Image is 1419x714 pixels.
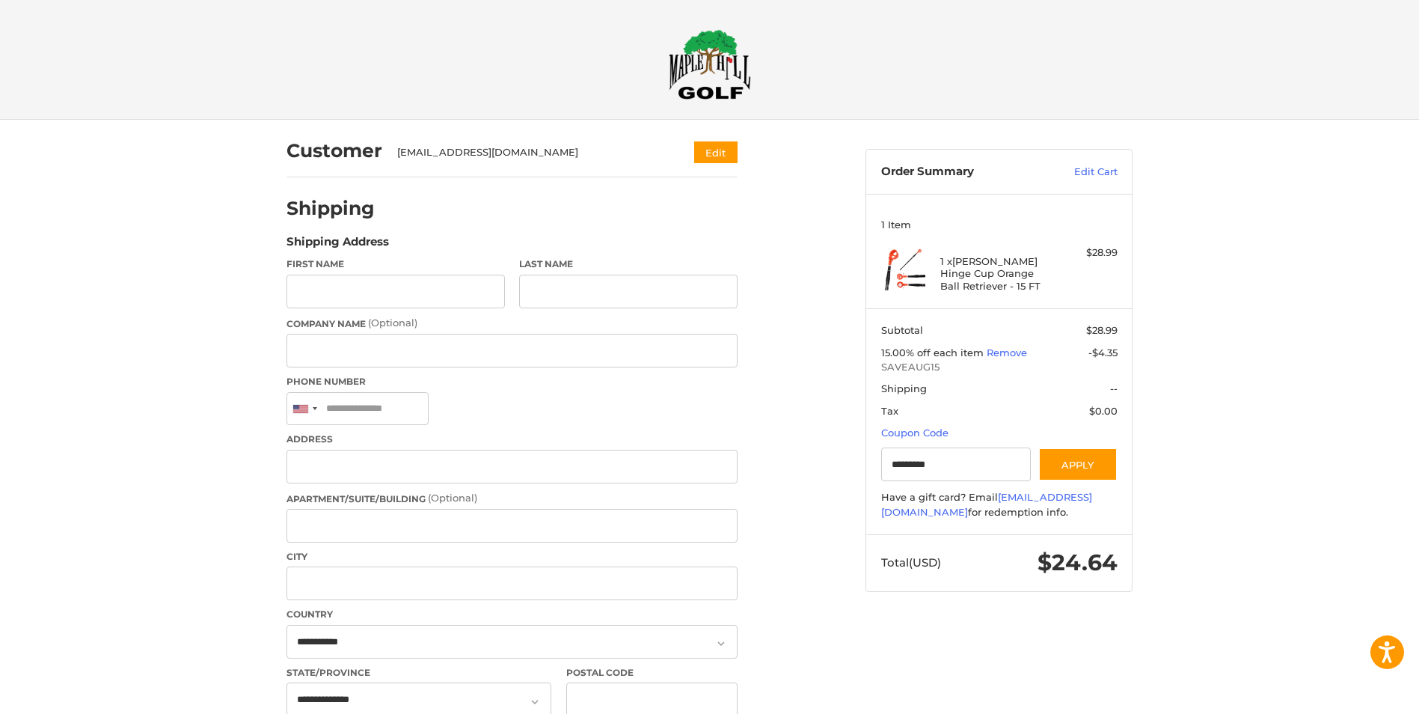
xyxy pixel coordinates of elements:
label: State/Province [286,666,551,680]
span: $24.64 [1038,549,1118,576]
button: Apply [1038,448,1118,481]
h2: Customer [286,139,382,162]
label: Company Name [286,316,738,331]
h3: Order Summary [881,165,1042,180]
label: Postal Code [566,666,738,680]
button: Edit [694,141,738,163]
input: Gift Certificate or Coupon Code [881,448,1032,481]
div: Have a gift card? Email for redemption info. [881,490,1118,519]
span: Shipping [881,382,927,394]
span: -- [1110,382,1118,394]
h2: Shipping [286,197,375,220]
small: (Optional) [428,492,477,504]
a: Edit Cart [1042,165,1118,180]
label: Phone Number [286,375,738,388]
iframe: Google Customer Reviews [1296,674,1419,714]
small: (Optional) [368,317,417,329]
div: United States: +1 [287,393,322,425]
span: -$4.35 [1088,347,1118,358]
div: [EMAIL_ADDRESS][DOMAIN_NAME] [397,145,666,160]
label: First Name [286,257,505,271]
legend: Shipping Address [286,234,389,257]
div: $28.99 [1058,245,1118,260]
span: Subtotal [881,324,923,336]
span: Tax [881,405,898,417]
span: 15.00% off each item [881,347,987,358]
h4: 1 x [PERSON_NAME] Hinge Cup Orange Ball Retriever - 15 FT [940,255,1055,292]
label: City [286,550,738,564]
label: Address [286,433,738,446]
span: Total (USD) [881,555,941,570]
a: Remove [987,347,1027,358]
span: SAVEAUG15 [881,360,1118,375]
label: Last Name [519,257,738,271]
span: $28.99 [1086,324,1118,336]
label: Country [286,608,738,621]
span: $0.00 [1089,405,1118,417]
label: Apartment/Suite/Building [286,491,738,506]
h3: 1 Item [881,219,1118,231]
img: Maple Hill Golf [669,29,751,100]
a: Coupon Code [881,427,948,439]
a: [EMAIL_ADDRESS][DOMAIN_NAME] [881,491,1092,518]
